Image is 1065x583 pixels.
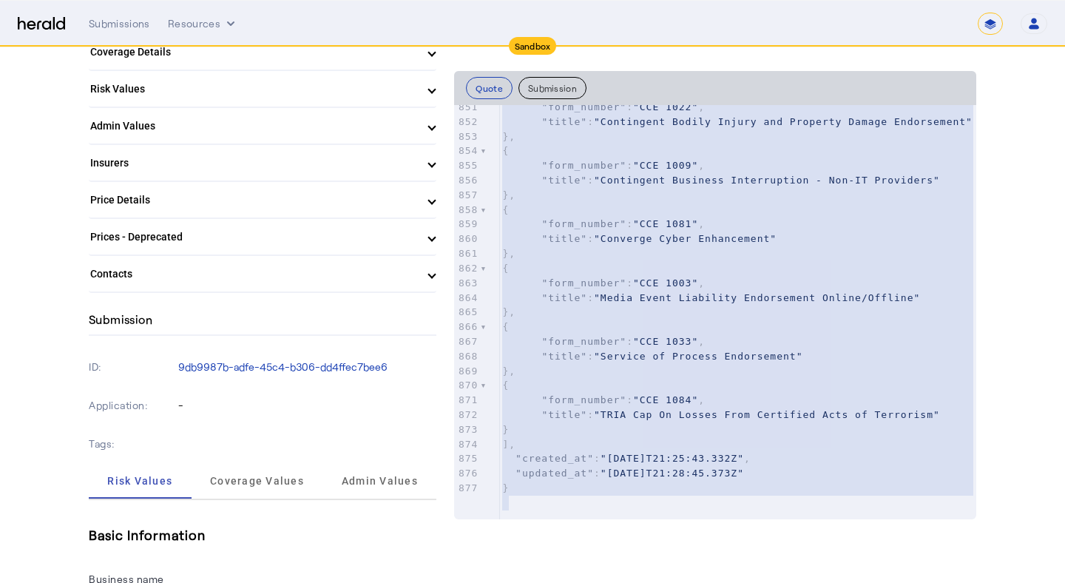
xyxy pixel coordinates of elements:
[90,44,417,60] mat-panel-title: Coverage Details
[18,17,65,31] img: Herald Logo
[89,16,150,31] div: Submissions
[454,437,480,452] div: 874
[518,77,586,99] button: Submission
[502,351,802,362] span: :
[454,481,480,496] div: 877
[502,453,751,464] span: : ,
[502,292,920,303] span: :
[502,482,509,493] span: }
[90,229,417,245] mat-panel-title: Prices - Deprecated
[502,424,509,435] span: }
[509,37,557,55] div: Sandbox
[454,173,480,188] div: 856
[502,116,973,127] span: :
[515,453,594,464] span: "created_at"
[454,291,480,306] div: 864
[594,233,777,244] span: "Converge Cyber Enhancement"
[454,115,480,129] div: 852
[454,393,480,408] div: 871
[466,77,513,99] button: Quote
[541,175,587,186] span: "title"
[594,351,802,362] span: "Service of Process Endorsement"
[454,144,480,158] div: 854
[89,145,436,181] mat-expansion-panel-header: Insurers
[454,276,480,291] div: 863
[454,320,480,334] div: 866
[89,395,175,416] p: Application:
[454,305,480,320] div: 865
[594,116,973,127] span: "Contingent Bodily Injury and Property Damage Endorsement"
[210,476,304,486] span: Coverage Values
[90,81,417,97] mat-panel-title: Risk Values
[89,524,436,546] h5: Basic Information
[454,232,480,246] div: 860
[502,131,515,142] span: },
[454,158,480,173] div: 855
[454,422,480,437] div: 873
[541,101,626,112] span: "form_number"
[541,233,587,244] span: "title"
[90,155,417,171] mat-panel-title: Insurers
[502,394,705,405] span: : ,
[89,219,436,255] mat-expansion-panel-header: Prices - Deprecated
[89,71,436,107] mat-expansion-panel-header: Risk Values
[541,277,626,289] span: "form_number"
[541,160,626,171] span: "form_number"
[89,256,436,291] mat-expansion-panel-header: Contacts
[89,357,175,377] p: ID:
[502,277,705,289] span: : ,
[454,466,480,481] div: 876
[502,439,515,450] span: ],
[502,409,940,420] span: :
[454,217,480,232] div: 859
[633,101,698,112] span: "CCE 1022"
[633,160,698,171] span: "CCE 1009"
[541,218,626,229] span: "form_number"
[178,398,437,413] p: -
[502,306,515,317] span: },
[502,468,744,479] span: :
[90,192,417,208] mat-panel-title: Price Details
[502,233,777,244] span: :
[502,336,705,347] span: : ,
[454,203,480,218] div: 858
[541,351,587,362] span: "title"
[454,188,480,203] div: 857
[502,321,509,332] span: {
[454,378,480,393] div: 870
[502,101,705,112] span: : ,
[454,261,480,276] div: 862
[454,451,480,466] div: 875
[342,476,418,486] span: Admin Values
[502,145,509,156] span: {
[168,16,238,31] button: Resources dropdown menu
[454,349,480,364] div: 868
[594,175,940,186] span: "Contingent Business Interruption - Non-IT Providers"
[454,105,976,519] herald-code-block: quote
[89,182,436,218] mat-expansion-panel-header: Price Details
[633,218,698,229] span: "CCE 1081"
[633,277,698,289] span: "CCE 1003"
[90,266,417,282] mat-panel-title: Contacts
[594,292,920,303] span: "Media Event Liability Endorsement Online/Offline"
[502,380,509,391] span: {
[454,246,480,261] div: 861
[89,311,152,328] h4: Submission
[633,336,698,347] span: "CCE 1033"
[454,408,480,422] div: 872
[502,365,515,377] span: },
[89,34,436,70] mat-expansion-panel-header: Coverage Details
[502,160,705,171] span: : ,
[454,100,480,115] div: 851
[178,360,437,374] p: 9db9987b-adfe-45c4-b306-dd4ffec7bee6
[89,108,436,144] mat-expansion-panel-header: Admin Values
[541,116,587,127] span: "title"
[90,118,417,134] mat-panel-title: Admin Values
[454,334,480,349] div: 867
[454,129,480,144] div: 853
[502,204,509,215] span: {
[594,409,940,420] span: "TRIA Cap On Losses From Certified Acts of Terrorism"
[107,476,172,486] span: Risk Values
[515,468,594,479] span: "updated_at"
[502,263,509,274] span: {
